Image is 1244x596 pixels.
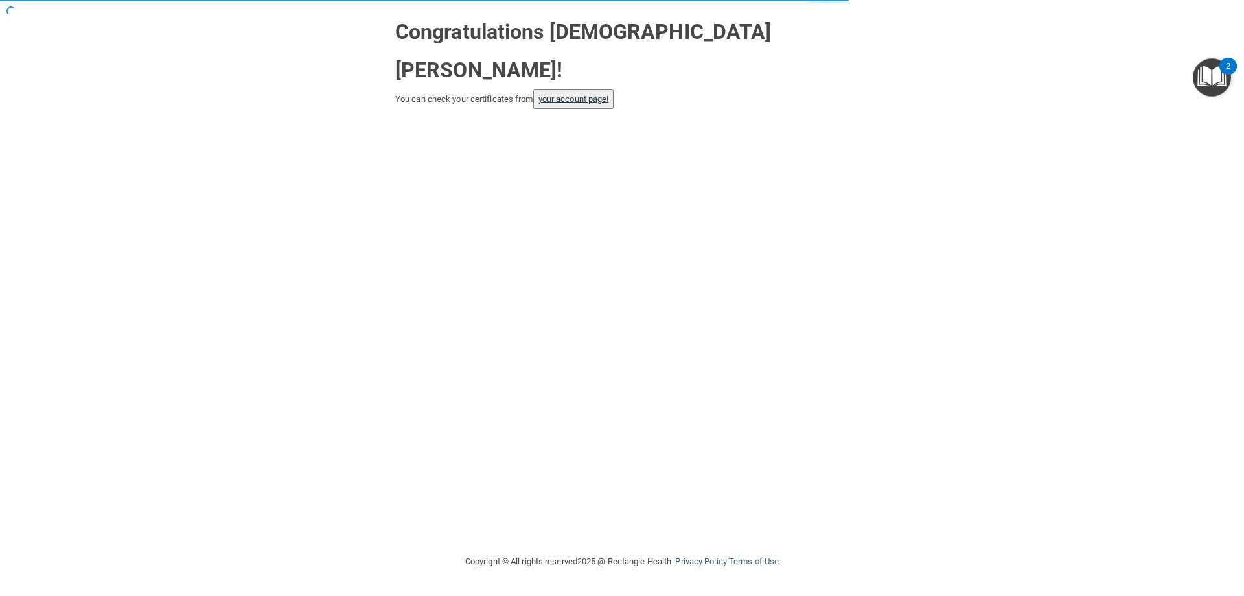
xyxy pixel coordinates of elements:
[729,556,779,566] a: Terms of Use
[533,89,614,109] button: your account page!
[386,541,858,582] div: Copyright © All rights reserved 2025 @ Rectangle Health | |
[538,94,609,104] a: your account page!
[1193,58,1231,97] button: Open Resource Center, 2 new notifications
[675,556,726,566] a: Privacy Policy
[1226,66,1230,83] div: 2
[395,19,771,82] strong: Congratulations [DEMOGRAPHIC_DATA][PERSON_NAME]!
[395,89,849,109] div: You can check your certificates from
